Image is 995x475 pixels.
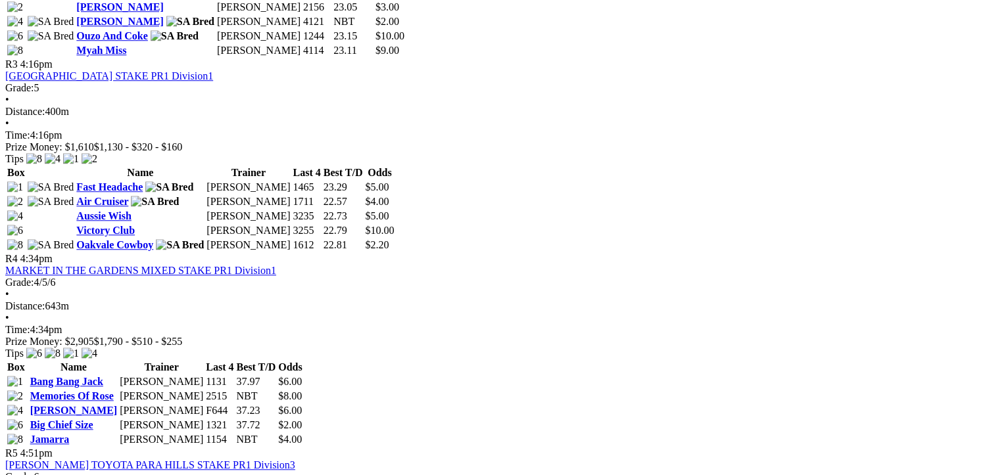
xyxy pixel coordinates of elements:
[30,419,93,430] a: Big Chief Size
[216,30,301,43] td: [PERSON_NAME]
[376,30,404,41] span: $10.00
[323,181,364,194] td: 23.29
[76,196,128,207] a: Air Cruiser
[119,390,204,403] td: [PERSON_NAME]
[26,153,42,165] img: 8
[28,239,74,251] img: SA Bred
[323,238,364,252] td: 22.81
[333,1,374,14] td: 23.05
[5,277,34,288] span: Grade:
[5,348,24,359] span: Tips
[7,405,23,417] img: 4
[303,15,331,28] td: 4121
[376,45,399,56] span: $9.00
[205,418,234,432] td: 1321
[323,195,364,208] td: 22.57
[76,181,143,192] a: Fast Headache
[20,253,53,264] span: 4:34pm
[235,361,276,374] th: Best T/D
[278,361,303,374] th: Odds
[76,1,163,12] a: [PERSON_NAME]
[76,30,147,41] a: Ouzo And Coke
[5,336,990,348] div: Prize Money: $2,905
[376,16,399,27] span: $2.00
[278,405,302,416] span: $6.00
[5,141,990,153] div: Prize Money: $1,610
[7,434,23,445] img: 8
[5,288,9,300] span: •
[5,70,213,81] a: [GEOGRAPHIC_DATA] STAKE PR1 Division1
[5,94,9,105] span: •
[151,30,199,42] img: SA Bred
[292,195,321,208] td: 1711
[5,253,18,264] span: R4
[28,30,74,42] img: SA Bred
[7,1,23,13] img: 2
[5,277,990,288] div: 4/5/6
[333,44,374,57] td: 23.11
[206,238,291,252] td: [PERSON_NAME]
[63,348,79,359] img: 1
[206,181,291,194] td: [PERSON_NAME]
[7,196,23,208] img: 2
[5,82,990,94] div: 5
[278,419,302,430] span: $2.00
[235,375,276,388] td: 37.97
[365,196,389,207] span: $4.00
[7,376,23,388] img: 1
[76,16,163,27] a: [PERSON_NAME]
[364,166,395,179] th: Odds
[30,390,114,401] a: Memories Of Rose
[303,44,331,57] td: 4114
[30,434,70,445] a: Jamarra
[365,225,394,236] span: $10.00
[20,58,53,70] span: 4:16pm
[20,447,53,459] span: 4:51pm
[205,361,234,374] th: Last 4
[365,181,389,192] span: $5.00
[5,324,30,335] span: Time:
[5,447,18,459] span: R5
[156,239,204,251] img: SA Bred
[7,167,25,178] span: Box
[205,375,234,388] td: 1131
[5,129,30,141] span: Time:
[5,300,990,312] div: 643m
[5,265,276,276] a: MARKET IN THE GARDENS MIXED STAKE PR1 Division1
[303,1,331,14] td: 2156
[333,15,374,28] td: NBT
[292,166,321,179] th: Last 4
[82,348,97,359] img: 4
[5,118,9,129] span: •
[76,45,126,56] a: Myah Miss
[131,196,179,208] img: SA Bred
[323,210,364,223] td: 22.73
[5,300,45,311] span: Distance:
[205,390,234,403] td: 2515
[7,30,23,42] img: 6
[5,324,990,336] div: 4:34pm
[323,224,364,237] td: 22.79
[28,181,74,193] img: SA Bred
[63,153,79,165] img: 1
[235,418,276,432] td: 37.72
[45,348,61,359] img: 8
[145,181,193,193] img: SA Bred
[5,459,295,470] a: [PERSON_NAME] TOYOTA PARA HILLS STAKE PR1 Division3
[7,239,23,251] img: 8
[7,45,23,57] img: 8
[278,434,302,445] span: $4.00
[5,312,9,323] span: •
[7,225,23,237] img: 6
[30,361,118,374] th: Name
[5,129,990,141] div: 4:16pm
[30,405,117,416] a: [PERSON_NAME]
[26,348,42,359] img: 6
[119,375,204,388] td: [PERSON_NAME]
[216,44,301,57] td: [PERSON_NAME]
[94,336,183,347] span: $1,790 - $510 - $255
[7,419,23,431] img: 6
[333,30,374,43] td: 23.15
[119,404,204,417] td: [PERSON_NAME]
[206,166,291,179] th: Trainer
